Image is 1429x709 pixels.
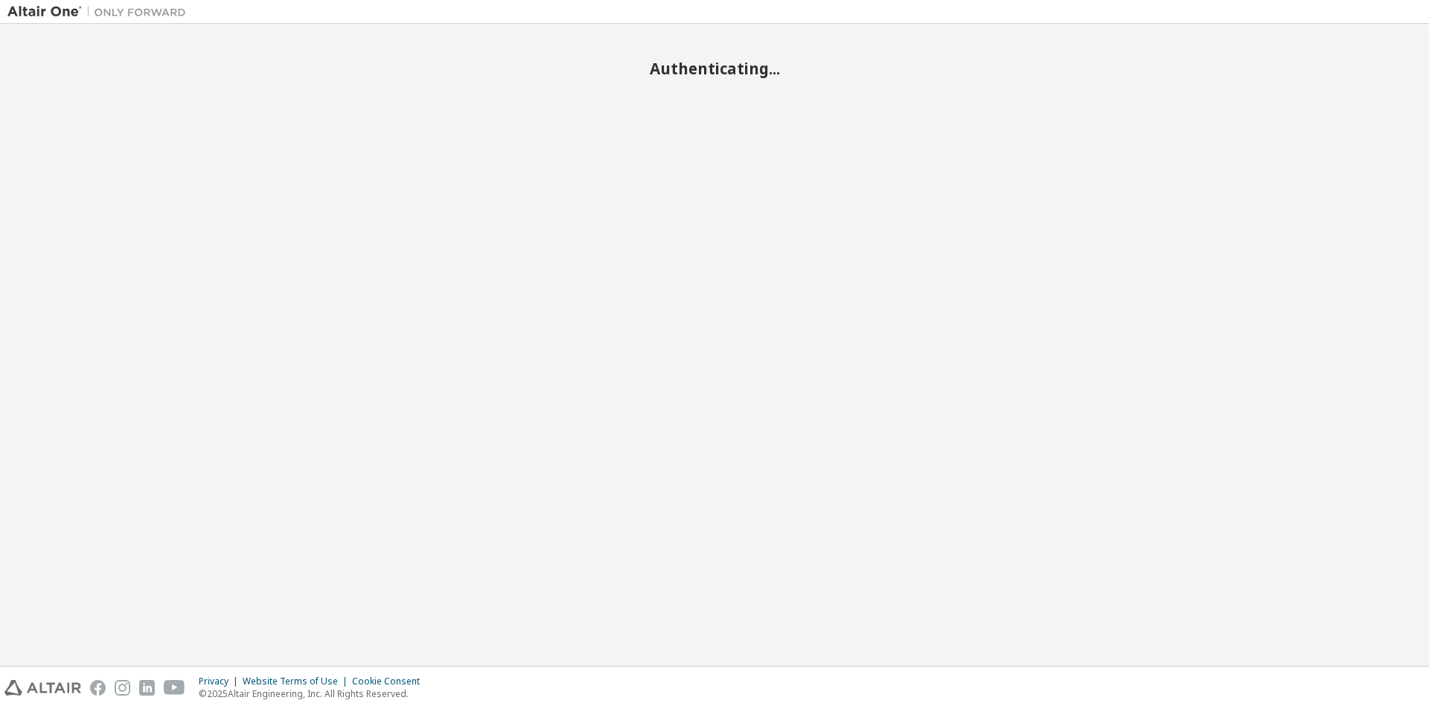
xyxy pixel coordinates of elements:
[7,59,1422,78] h2: Authenticating...
[164,680,185,696] img: youtube.svg
[199,676,243,687] div: Privacy
[139,680,155,696] img: linkedin.svg
[243,676,352,687] div: Website Terms of Use
[199,687,429,700] p: © 2025 Altair Engineering, Inc. All Rights Reserved.
[352,676,429,687] div: Cookie Consent
[90,680,106,696] img: facebook.svg
[4,680,81,696] img: altair_logo.svg
[115,680,130,696] img: instagram.svg
[7,4,194,19] img: Altair One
